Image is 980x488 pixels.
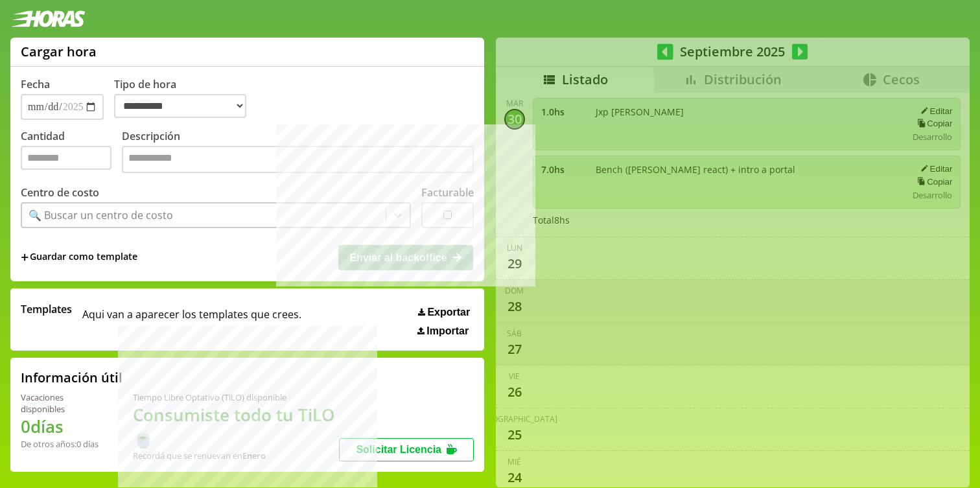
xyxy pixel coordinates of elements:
div: Vacaciones disponibles [21,391,102,415]
h1: Cargar hora [21,43,97,60]
textarea: Descripción [122,146,474,173]
span: Solicitar Licencia [356,444,441,455]
label: Cantidad [21,129,122,176]
label: Centro de costo [21,185,99,200]
label: Tipo de hora [114,77,257,120]
img: logotipo [10,10,86,27]
label: Descripción [122,129,474,176]
span: Templates [21,302,72,316]
span: Exportar [427,307,470,318]
label: Facturable [421,185,474,200]
span: Aqui van a aparecer los templates que crees. [82,302,301,337]
span: +Guardar como template [21,250,137,264]
div: 🔍 Buscar un centro de costo [29,208,173,222]
h2: Información útil [21,369,122,386]
select: Tipo de hora [114,94,246,118]
h1: 0 días [21,415,102,438]
div: Tiempo Libre Optativo (TiLO) disponible [133,391,340,403]
input: Cantidad [21,146,111,170]
h1: Consumiste todo tu TiLO 🍵 [133,403,340,450]
button: Solicitar Licencia [339,438,474,461]
label: Fecha [21,77,50,91]
span: + [21,250,29,264]
div: De otros años: 0 días [21,438,102,450]
b: Enero [242,450,266,461]
span: Importar [426,325,469,337]
div: Recordá que se renuevan en [133,450,340,461]
button: Exportar [414,306,474,319]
